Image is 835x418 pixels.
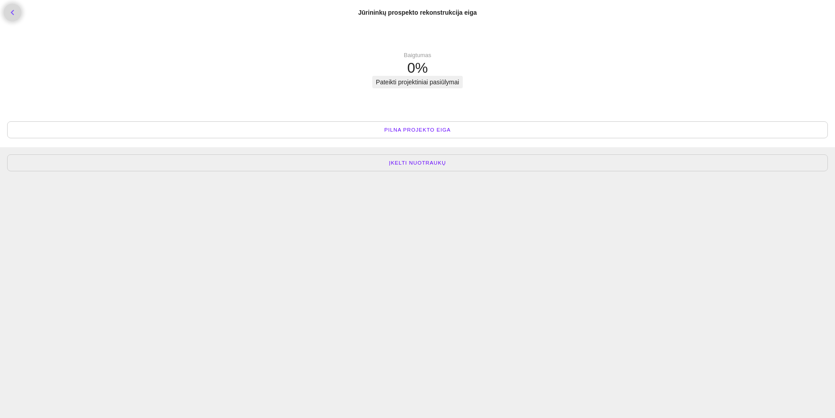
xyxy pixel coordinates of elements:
div: Baigtumas [404,51,431,60]
span: Įkelti nuotraukų [389,158,446,167]
div: Pateikti projektiniai pasiūlymai [372,76,463,88]
i: chevron_left [7,7,18,18]
span: Pilna projekto eiga [384,125,451,134]
a: chevron_left [4,4,21,21]
div: 0% [407,63,428,72]
div: Jūrininkų prospekto rekonstrukcija eiga [358,8,477,17]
